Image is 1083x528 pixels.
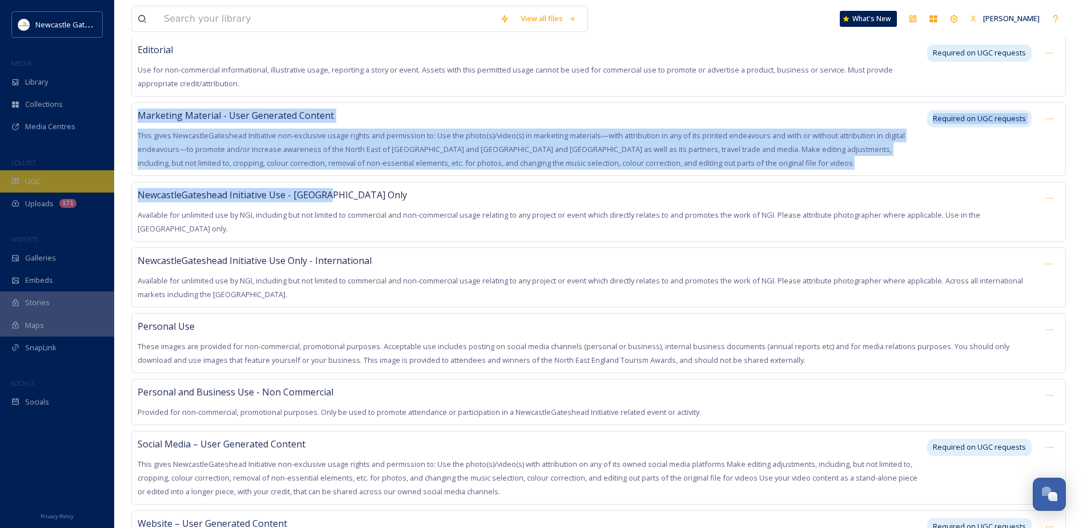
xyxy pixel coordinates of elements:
span: This gives NewcastleGateshead Initiative non-exclusive usage rights and permission to: Use the ph... [138,130,905,168]
span: UGC [25,176,41,187]
span: Stories [25,297,50,308]
span: Newcastle Gateshead Initiative [35,19,140,30]
span: [PERSON_NAME] [983,13,1040,23]
span: Required on UGC requests [933,47,1026,58]
div: 171 [59,199,77,208]
span: Socials [25,397,49,407]
span: These images are provided for non-commercial, promotional purposes. Acceptable use includes posti... [138,341,1009,365]
span: Social Media – User Generated Content [138,438,305,450]
span: Maps [25,320,44,331]
img: DqD9wEUd_400x400.jpg [18,19,30,30]
span: Editorial [138,43,173,56]
span: Use for non-commercial informational, illustrative usage, reporting a story or event. Assets with... [138,65,893,89]
span: NewcastleGateshead Initiative Use - [GEOGRAPHIC_DATA] Only [138,189,407,201]
span: Library [25,77,48,87]
span: MEDIA [11,59,31,67]
span: Media Centres [25,121,75,132]
input: Search your library [158,6,494,31]
span: SnapLink [25,342,57,353]
span: WIDGETS [11,235,38,243]
span: Embeds [25,275,53,286]
span: Available for unlimited use by NGI, including but not limited to commercial and non-commercial us... [138,275,1023,299]
a: What's New [840,11,897,27]
span: Available for unlimited use by NGI, including but not limited to commercial and non-commercial us... [138,210,980,234]
span: SOCIALS [11,379,34,387]
span: Uploads [25,198,54,209]
button: Open Chat [1033,478,1066,511]
span: Personal Use [138,320,195,333]
span: COLLECT [11,158,36,167]
a: View all files [515,7,582,30]
span: Galleries [25,253,56,263]
a: [PERSON_NAME] [964,7,1045,30]
span: Provided for non-commercial, promotional purposes. Only be used to promote attendance or particip... [138,407,701,417]
a: Privacy Policy [41,509,74,522]
span: Privacy Policy [41,513,74,520]
span: Required on UGC requests [933,113,1026,124]
span: Required on UGC requests [933,442,1026,453]
span: NewcastleGateshead Initiative Use Only - International [138,254,372,267]
span: Marketing Material - User Generated Content [138,109,334,122]
span: This gives NewcastleGateshead Initiative non-exclusive usage rights and permission to: Use the ph... [138,459,917,497]
span: Personal and Business Use - Non Commercial [138,386,333,398]
span: Collections [25,99,63,110]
